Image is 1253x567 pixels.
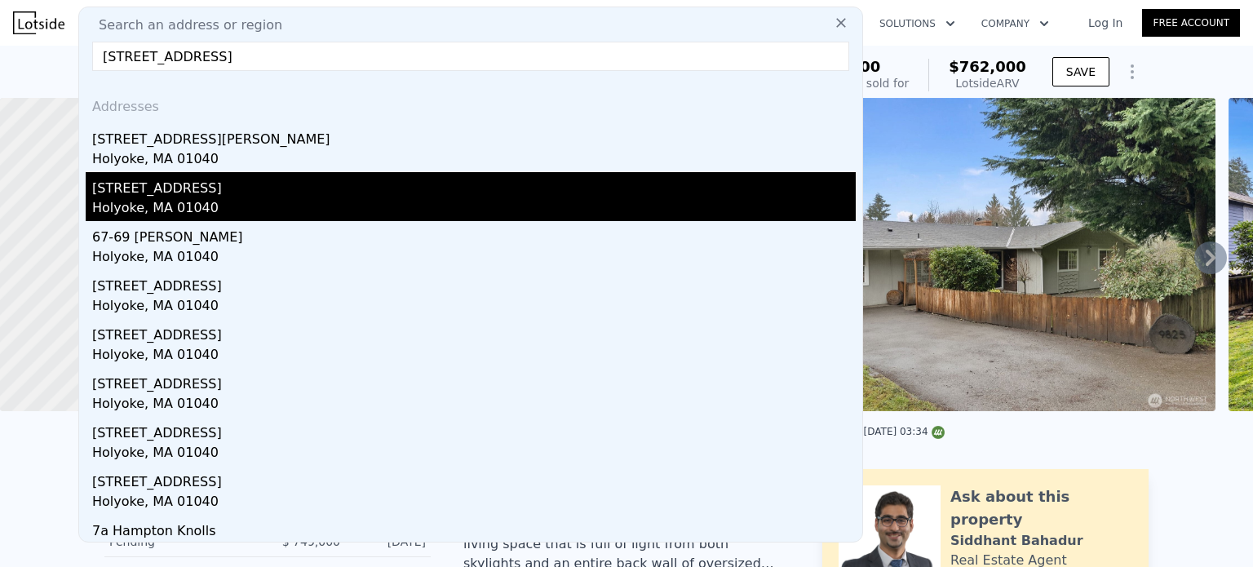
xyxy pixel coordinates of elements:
[92,466,856,492] div: [STREET_ADDRESS]
[92,443,856,466] div: Holyoke, MA 01040
[92,417,856,443] div: [STREET_ADDRESS]
[746,98,1215,411] img: Sale: 126740155 Parcel: 103821691
[968,9,1062,38] button: Company
[92,345,856,368] div: Holyoke, MA 01040
[92,319,856,345] div: [STREET_ADDRESS]
[92,368,856,394] div: [STREET_ADDRESS]
[86,16,282,35] span: Search an address or region
[86,84,856,123] div: Addresses
[92,42,849,71] input: Enter an address, city, region, neighborhood or zip code
[932,426,945,439] img: NWMLS Logo
[1142,9,1240,37] a: Free Account
[92,394,856,417] div: Holyoke, MA 01040
[950,531,1083,551] div: Siddhant Bahadur
[866,9,968,38] button: Solutions
[92,247,856,270] div: Holyoke, MA 01040
[13,11,64,34] img: Lotside
[1116,55,1149,88] button: Show Options
[92,123,856,149] div: [STREET_ADDRESS][PERSON_NAME]
[92,541,856,564] div: Holyoke, MA 01040
[949,75,1026,91] div: Lotside ARV
[1069,15,1142,31] a: Log In
[949,58,1026,75] span: $762,000
[92,515,856,541] div: 7a Hampton Knolls
[92,149,856,172] div: Holyoke, MA 01040
[92,296,856,319] div: Holyoke, MA 01040
[92,172,856,198] div: [STREET_ADDRESS]
[92,492,856,515] div: Holyoke, MA 01040
[92,198,856,221] div: Holyoke, MA 01040
[92,270,856,296] div: [STREET_ADDRESS]
[1052,57,1109,86] button: SAVE
[950,485,1132,531] div: Ask about this property
[92,221,856,247] div: 67-69 [PERSON_NAME]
